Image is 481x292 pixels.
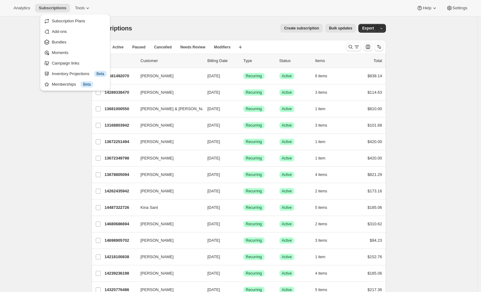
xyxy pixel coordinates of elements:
button: 1 item [315,137,332,146]
div: IDCustomerBilling DateTypeStatusItemsTotal [105,58,382,64]
button: 6 items [315,72,334,80]
span: [DATE] [208,106,220,111]
span: Export [362,26,374,31]
span: 2 items [315,222,327,227]
p: 14262435942 [105,188,136,194]
p: 14698905702 [105,237,136,244]
p: Status [279,58,310,64]
span: Active [282,123,292,128]
span: 4 items [315,172,327,177]
span: 3 items [315,90,327,95]
span: Settings [453,6,467,11]
p: Customer [141,58,203,64]
span: [DATE] [208,254,220,259]
button: 4 items [315,170,334,179]
span: Active [282,189,292,194]
div: 14680686694[PERSON_NAME][DATE]SuccessRecurringSuccessActive2 items$310.62 [105,220,382,228]
span: Recurring [246,90,262,95]
button: 2 items [315,187,334,195]
span: [PERSON_NAME] [141,172,174,178]
span: [DATE] [208,222,220,226]
span: [PERSON_NAME] [141,254,174,260]
button: 3 items [315,121,334,130]
button: 5 items [315,203,334,212]
button: Analytics [10,4,34,12]
span: $114.63 [368,90,382,95]
span: Recurring [246,205,262,210]
button: Memberships [42,79,108,89]
span: Beta [97,71,104,76]
p: Billing Date [208,58,238,64]
div: 13672251494[PERSON_NAME][DATE]SuccessRecurringSuccessActive1 item$420.00 [105,137,382,146]
button: [PERSON_NAME] [137,153,199,163]
span: Campaign links [52,61,79,65]
button: Sort the results [375,43,383,51]
button: Add-ons [42,26,108,36]
p: 13681492070 [105,73,136,79]
div: Memberships [52,81,107,88]
span: $420.00 [368,139,382,144]
span: [PERSON_NAME] [141,155,174,161]
button: [PERSON_NAME] [137,219,199,229]
span: [PERSON_NAME] [141,188,174,194]
span: Active [282,254,292,259]
span: Bulk updates [329,26,352,31]
div: 14487322726Kina Sant[DATE]SuccessRecurringSuccessActive5 items$185.06 [105,203,382,212]
span: [PERSON_NAME] [141,270,174,276]
span: [PERSON_NAME] [141,221,174,227]
span: [DATE] [208,123,220,128]
button: 1 item [315,105,332,113]
span: $217.36 [368,287,382,292]
span: Recurring [246,254,262,259]
span: Active [282,90,292,95]
span: 3 items [315,238,327,243]
button: Help [413,4,441,12]
button: 3 items [315,236,334,245]
div: 13678805094[PERSON_NAME][DATE]SuccessRecurringSuccessActive4 items$821.29 [105,170,382,179]
span: $310.62 [368,222,382,226]
span: 6 items [315,74,327,79]
span: Active [282,156,292,161]
button: [PERSON_NAME] [137,137,199,147]
p: Total [374,58,382,64]
span: $420.00 [368,156,382,160]
button: Create new view [235,43,245,52]
button: 2 items [315,220,334,228]
button: Subscription Plans [42,16,108,26]
div: 13168803942[PERSON_NAME][DATE]SuccessRecurringSuccessActive3 items$101.68 [105,121,382,130]
span: Moments [52,50,68,55]
div: Inventory Projections [52,71,107,77]
p: 14289338470 [105,89,136,96]
button: Settings [443,4,471,12]
p: 13672251494 [105,139,136,145]
span: Beta [83,82,91,87]
button: Moments [42,47,108,57]
span: Active [282,139,292,144]
div: Type [243,58,274,64]
span: [PERSON_NAME] [141,139,174,145]
span: 1 item [315,139,326,144]
span: [PERSON_NAME] [141,237,174,244]
button: Create subscription [280,24,323,33]
button: Search and filter results [346,43,361,51]
p: 14239236198 [105,270,136,276]
span: Kina Sant [141,204,158,211]
span: $185.06 [368,205,382,210]
button: Export [358,24,378,33]
span: Recurring [246,172,262,177]
span: [PERSON_NAME] [141,73,174,79]
div: 14218100838[PERSON_NAME][DATE]SuccessRecurringSuccessActive1 item$152.76 [105,253,382,261]
span: $101.68 [368,123,382,128]
span: Help [423,6,431,11]
p: 14680686694 [105,221,136,227]
span: Add-ons [52,29,67,34]
div: 13681492070[PERSON_NAME][DATE]SuccessRecurringSuccessActive6 items$838.14 [105,72,382,80]
button: Kina Sant [137,203,199,213]
span: Analytics [14,6,30,11]
button: [PERSON_NAME] [137,120,199,130]
span: Subscriptions [39,6,66,11]
span: $185.06 [368,271,382,276]
span: Active [282,205,292,210]
button: [PERSON_NAME] [137,252,199,262]
span: $152.76 [368,254,382,259]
